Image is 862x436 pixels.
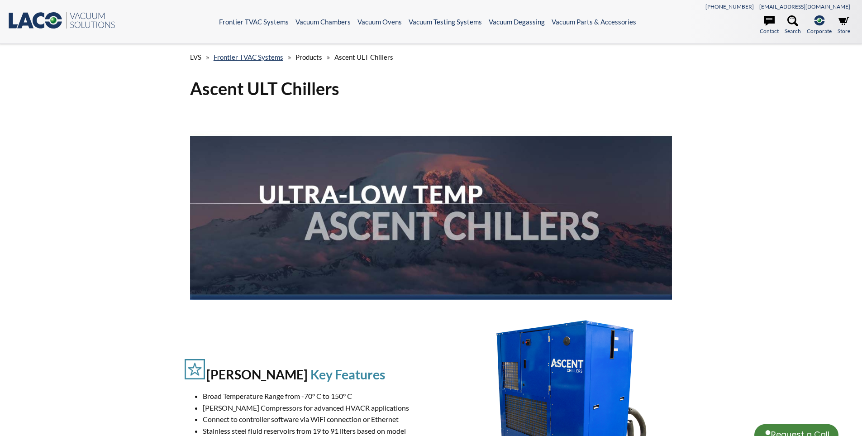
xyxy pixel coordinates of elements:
[357,18,402,26] a: Vacuum Ovens
[203,402,441,414] li: [PERSON_NAME] Compressors for advanced HVACR applications
[185,359,205,379] img: features icon
[214,53,283,61] a: Frontier TVAC Systems
[190,44,672,70] div: » » »
[760,15,779,35] a: Contact
[334,53,393,61] span: Ascent ULT Chillers
[838,15,850,35] a: Store
[759,3,850,10] a: [EMAIL_ADDRESS][DOMAIN_NAME]
[203,390,441,402] li: Broad Temperature Range from -70° C to 150° C
[203,413,441,425] li: Connect to controller software via WiFi connection or Ethernet
[206,367,308,382] h2: [PERSON_NAME]
[409,18,482,26] a: Vacuum Testing Systems
[190,77,672,100] h1: Ascent ULT Chillers
[489,18,545,26] a: Vacuum Degassing
[705,3,754,10] a: [PHONE_NUMBER]
[190,107,672,300] img: Ascent ULT Chillers Banner
[310,367,385,382] h2: Key Features
[785,15,801,35] a: Search
[295,18,351,26] a: Vacuum Chambers
[219,18,289,26] a: Frontier TVAC Systems
[807,27,832,35] span: Corporate
[295,53,322,61] span: Products
[190,53,201,61] span: LVS
[552,18,636,26] a: Vacuum Parts & Accessories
